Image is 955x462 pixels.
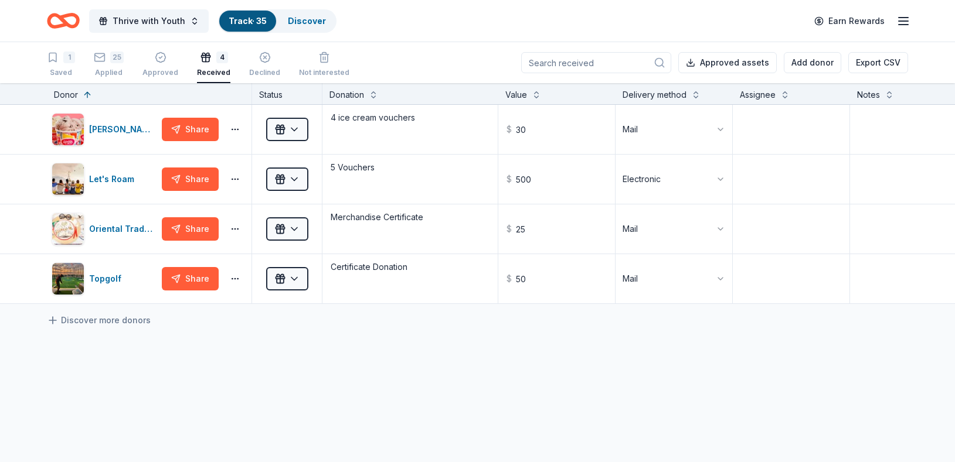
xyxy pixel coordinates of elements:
button: Share [162,217,219,241]
button: Share [162,267,219,290]
img: Image for Amy's Ice Creams [52,114,84,145]
div: Not interested [299,68,349,77]
a: Track· 35 [229,16,267,26]
div: 4 [216,52,228,63]
span: Thrive with Youth [113,14,185,28]
div: Received [197,68,230,77]
div: [PERSON_NAME]'s Ice Creams [89,122,157,136]
textarea: 5 Vouchers [324,156,497,203]
button: Image for Let's RoamLet's Roam [52,163,157,196]
button: Declined [249,47,280,83]
button: Image for TopgolfTopgolf [52,262,157,295]
button: 1Saved [47,47,75,83]
a: Discover [288,16,326,26]
div: Saved [47,68,75,77]
div: Declined [249,68,280,77]
button: Image for Oriental TradingOriental Trading [52,213,157,245]
button: Add donor [784,52,841,73]
div: Donor [54,88,78,102]
div: Assignee [740,88,776,102]
div: Donation [329,88,364,102]
a: Earn Rewards [807,11,892,32]
div: Topgolf [89,272,126,286]
button: Approved [142,47,178,83]
button: Approved assets [678,52,777,73]
button: 25Applied [94,47,124,83]
div: Value [505,88,527,102]
div: Delivery method [623,88,686,102]
button: Share [162,167,219,191]
a: Discover more donors [47,313,151,327]
button: Not interested [299,47,349,83]
button: Thrive with Youth [89,9,209,33]
img: Image for Let's Roam [52,163,84,195]
img: Image for Topgolf [52,263,84,295]
div: Applied [94,68,124,77]
img: Image for Oriental Trading [52,213,84,245]
input: Search received [521,52,671,73]
div: Let's Roam [89,172,139,186]
div: Oriental Trading [89,222,157,236]
button: 4Received [197,47,230,83]
div: Notes [857,88,880,102]
div: Approved [142,68,178,77]
textarea: Merchandise Certificate [324,206,497,252]
textarea: Certificate Donation [324,255,497,302]
div: 1 [63,52,75,63]
button: Track· 35Discover [218,9,337,33]
button: Share [162,118,219,141]
button: Image for Amy's Ice Creams[PERSON_NAME]'s Ice Creams [52,113,157,146]
a: Home [47,7,80,35]
textarea: 4 ice cream vouchers [324,106,497,153]
div: Status [252,83,322,104]
button: Export CSV [848,52,908,73]
div: 25 [110,52,124,63]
